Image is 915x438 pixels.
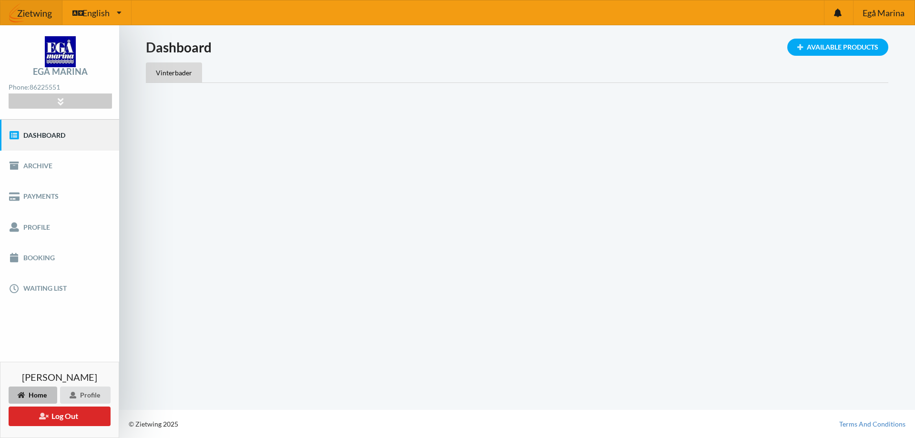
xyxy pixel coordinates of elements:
strong: 86225551 [30,83,60,91]
h1: Dashboard [146,39,888,56]
div: Profile [60,387,111,404]
div: Home [9,387,57,404]
span: [PERSON_NAME] [22,372,97,382]
div: Available Products [787,39,888,56]
a: Terms And Conditions [839,419,905,429]
div: Phone: [9,81,112,94]
span: English [82,9,110,17]
div: Vinterbader [146,62,202,82]
span: Egå Marina [863,9,905,17]
button: Log Out [9,407,111,426]
img: logo [45,36,76,67]
div: Egå Marina [33,67,88,76]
